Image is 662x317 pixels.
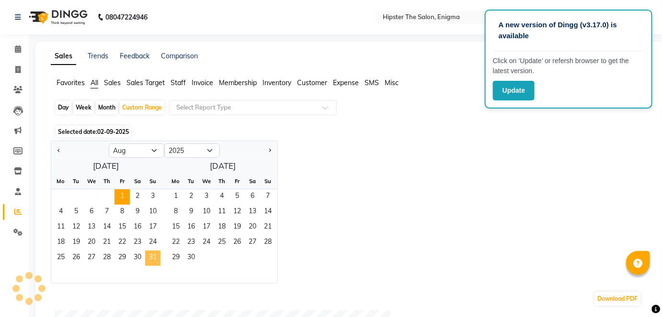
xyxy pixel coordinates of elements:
[183,220,199,235] span: 16
[68,205,84,220] span: 5
[245,174,260,189] div: Sa
[114,251,130,266] div: Friday, August 29, 2025
[183,205,199,220] div: Tuesday, September 9, 2025
[99,174,114,189] div: Th
[104,78,121,87] span: Sales
[114,189,130,205] span: 1
[183,205,199,220] span: 9
[168,189,183,205] span: 1
[145,189,160,205] div: Sunday, August 3, 2025
[214,189,229,205] span: 4
[168,189,183,205] div: Monday, September 1, 2025
[114,174,130,189] div: Fr
[130,220,145,235] span: 16
[120,52,149,60] a: Feedback
[245,220,260,235] span: 20
[130,189,145,205] div: Saturday, August 2, 2025
[99,220,114,235] span: 14
[68,220,84,235] div: Tuesday, August 12, 2025
[99,251,114,266] span: 28
[183,251,199,266] span: 30
[99,205,114,220] div: Thursday, August 7, 2025
[229,220,245,235] div: Friday, September 19, 2025
[120,101,164,114] div: Custom Range
[109,143,164,158] select: Select month
[114,220,130,235] div: Friday, August 15, 2025
[53,174,68,189] div: Mo
[297,78,327,87] span: Customer
[199,220,214,235] div: Wednesday, September 17, 2025
[51,48,76,65] a: Sales
[183,235,199,251] div: Tuesday, September 23, 2025
[84,251,99,266] span: 27
[126,78,165,87] span: Sales Target
[145,251,160,266] span: 31
[130,220,145,235] div: Saturday, August 16, 2025
[53,205,68,220] div: Monday, August 4, 2025
[183,174,199,189] div: Tu
[214,220,229,235] span: 18
[130,235,145,251] div: Saturday, August 23, 2025
[229,189,245,205] span: 5
[266,143,274,158] button: Next month
[99,235,114,251] div: Thursday, August 21, 2025
[263,78,291,87] span: Inventory
[214,205,229,220] span: 11
[84,205,99,220] span: 6
[183,189,199,205] span: 2
[145,220,160,235] span: 17
[84,235,99,251] span: 20
[53,220,68,235] div: Monday, August 11, 2025
[199,235,214,251] div: Wednesday, September 24, 2025
[88,52,108,60] a: Trends
[114,235,130,251] div: Friday, August 22, 2025
[73,101,94,114] div: Week
[493,81,535,100] button: Update
[214,235,229,251] div: Thursday, September 25, 2025
[168,174,183,189] div: Mo
[53,251,68,266] div: Monday, August 25, 2025
[145,205,160,220] span: 10
[168,205,183,220] span: 8
[168,205,183,220] div: Monday, September 8, 2025
[99,205,114,220] span: 7
[229,174,245,189] div: Fr
[171,78,186,87] span: Staff
[114,205,130,220] span: 8
[84,235,99,251] div: Wednesday, August 20, 2025
[53,235,68,251] span: 18
[168,220,183,235] div: Monday, September 15, 2025
[68,251,84,266] span: 26
[53,205,68,220] span: 4
[130,251,145,266] span: 30
[130,189,145,205] span: 2
[114,205,130,220] div: Friday, August 8, 2025
[245,235,260,251] div: Saturday, September 27, 2025
[24,4,90,31] img: logo
[84,220,99,235] div: Wednesday, August 13, 2025
[114,251,130,266] span: 29
[214,205,229,220] div: Thursday, September 11, 2025
[183,251,199,266] div: Tuesday, September 30, 2025
[53,251,68,266] span: 25
[99,235,114,251] span: 21
[199,205,214,220] div: Wednesday, September 10, 2025
[84,205,99,220] div: Wednesday, August 6, 2025
[493,56,644,76] p: Click on ‘Update’ or refersh browser to get the latest version.
[68,235,84,251] span: 19
[168,235,183,251] div: Monday, September 22, 2025
[245,205,260,220] span: 13
[229,205,245,220] div: Friday, September 12, 2025
[114,189,130,205] div: Friday, August 1, 2025
[199,205,214,220] span: 10
[260,235,275,251] div: Sunday, September 28, 2025
[260,235,275,251] span: 28
[114,235,130,251] span: 22
[168,251,183,266] div: Monday, September 29, 2025
[161,52,198,60] a: Comparison
[84,220,99,235] span: 13
[68,174,84,189] div: Tu
[214,220,229,235] div: Thursday, September 18, 2025
[145,174,160,189] div: Su
[130,205,145,220] span: 9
